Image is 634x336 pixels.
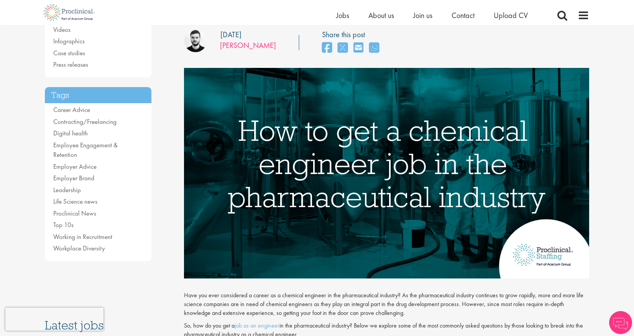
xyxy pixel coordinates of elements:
img: Chatbot [609,311,632,334]
a: Life Science news [53,197,97,206]
a: share on twitter [338,40,348,56]
a: Infographics [53,37,85,45]
a: share on whats app [369,40,379,56]
h3: Tags [45,87,151,104]
a: Employer Brand [53,174,94,182]
a: Top 10s [53,221,74,229]
a: About us [368,10,394,20]
a: Case studies [53,49,85,57]
a: Working in Recruitment [53,232,112,241]
iframe: reCAPTCHA [5,308,103,331]
a: Contact [452,10,475,20]
a: Career Advice [53,105,90,114]
p: Have you ever considered a career as a chemical engineer in the pharmaceutical industry? As the p... [184,291,590,318]
a: Contracting/Freelancing [53,117,117,126]
div: [DATE] [220,29,241,40]
img: Dominic Williams [184,29,207,52]
a: Join us [413,10,432,20]
a: Employee Engagement & Retention [53,141,118,159]
a: Leadership [53,186,81,194]
a: Jobs [336,10,349,20]
a: Digital health [53,129,88,137]
a: Proclinical News [53,209,96,217]
a: [PERSON_NAME] [220,40,276,50]
a: share on facebook [322,40,332,56]
a: Workplace Diversity [53,244,105,252]
a: Videos [53,25,71,34]
a: Upload CV [494,10,528,20]
a: Press releases [53,60,88,69]
a: Employer Advice [53,162,97,171]
label: Share this post [322,29,383,40]
a: job as an engineer [235,321,279,329]
img: How to get a chemical engineer job in the pharmaceutical industry [184,68,590,278]
a: share on email [353,40,363,56]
